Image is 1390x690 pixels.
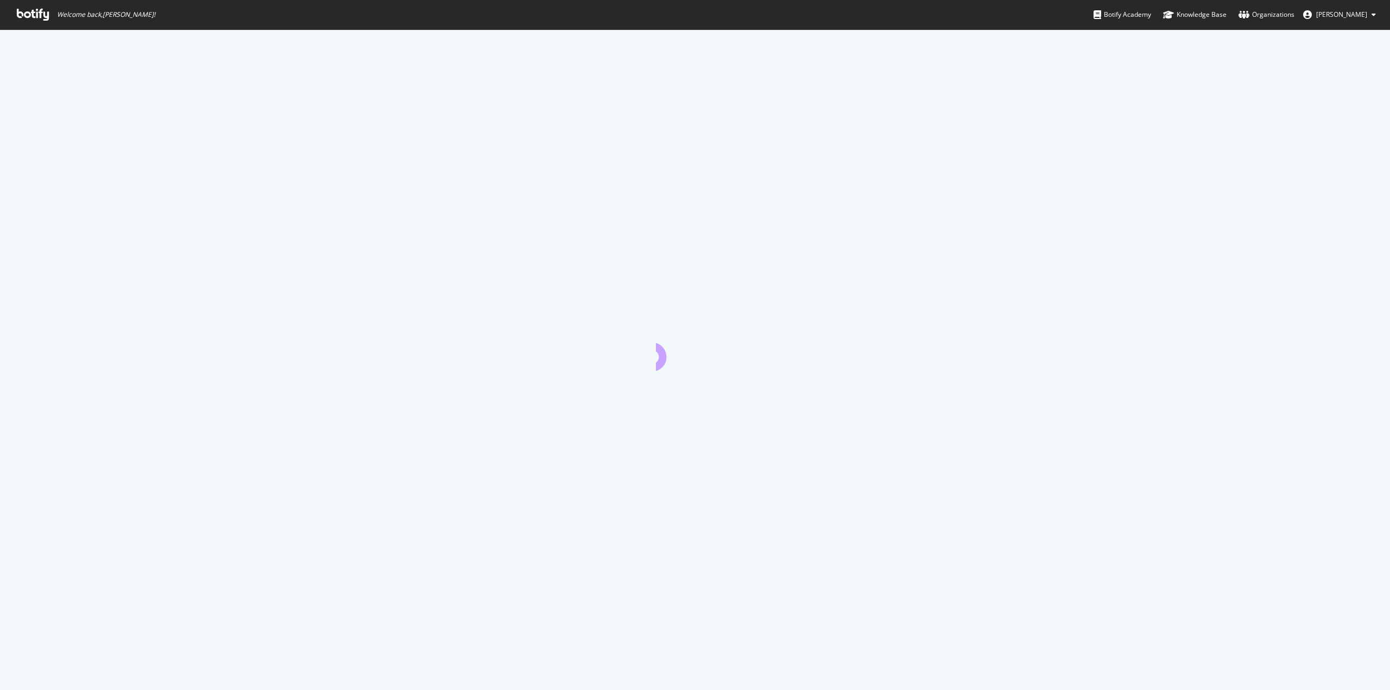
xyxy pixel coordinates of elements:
[1094,9,1151,20] div: Botify Academy
[57,10,155,19] span: Welcome back, [PERSON_NAME] !
[1163,9,1227,20] div: Knowledge Base
[1294,6,1385,23] button: [PERSON_NAME]
[656,332,734,371] div: animation
[1239,9,1294,20] div: Organizations
[1316,10,1367,19] span: AUDEBERT Jean-Baptiste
